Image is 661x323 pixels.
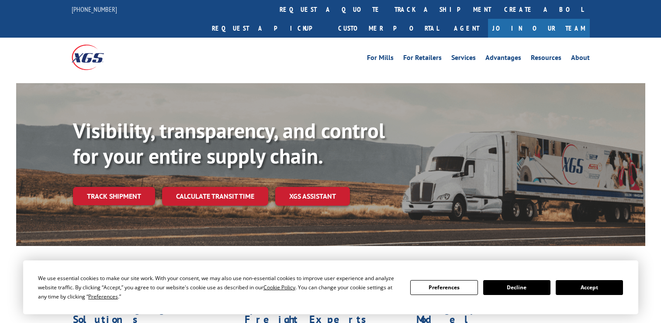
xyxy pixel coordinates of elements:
button: Preferences [410,280,478,295]
a: Track shipment [73,187,155,205]
span: Preferences [88,293,118,300]
a: Agent [445,19,488,38]
div: We use essential cookies to make our site work. With your consent, we may also use non-essential ... [38,274,400,301]
div: Cookie Consent Prompt [23,260,638,314]
b: Visibility, transparency, and control for your entire supply chain. [73,117,385,169]
a: For Retailers [403,54,442,64]
a: Request a pickup [205,19,332,38]
a: Services [451,54,476,64]
button: Decline [483,280,550,295]
a: Calculate transit time [162,187,268,206]
a: Customer Portal [332,19,445,38]
button: Accept [556,280,623,295]
span: Cookie Policy [263,284,295,291]
a: Advantages [485,54,521,64]
a: Resources [531,54,561,64]
a: For Mills [367,54,394,64]
a: About [571,54,590,64]
a: XGS ASSISTANT [275,187,350,206]
a: [PHONE_NUMBER] [72,5,117,14]
a: Join Our Team [488,19,590,38]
